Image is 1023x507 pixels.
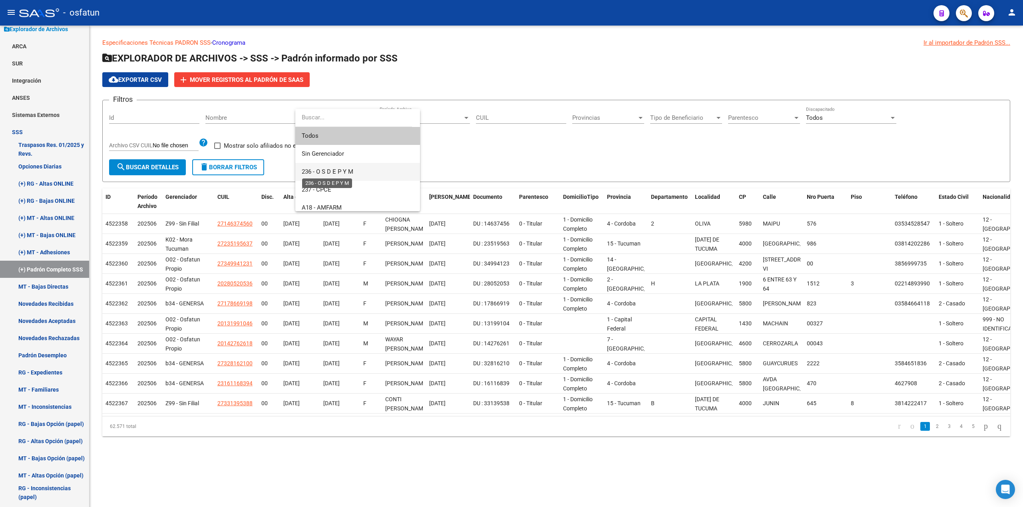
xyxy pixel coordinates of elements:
span: Todos [302,127,414,145]
div: Open Intercom Messenger [996,480,1015,499]
span: 237 - CPCE [302,186,331,193]
span: 236 - O S D E P Y M [302,168,353,175]
span: A18 - AMFARM [302,204,342,211]
input: dropdown search [295,109,412,127]
span: Sin Gerenciador [302,150,344,157]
